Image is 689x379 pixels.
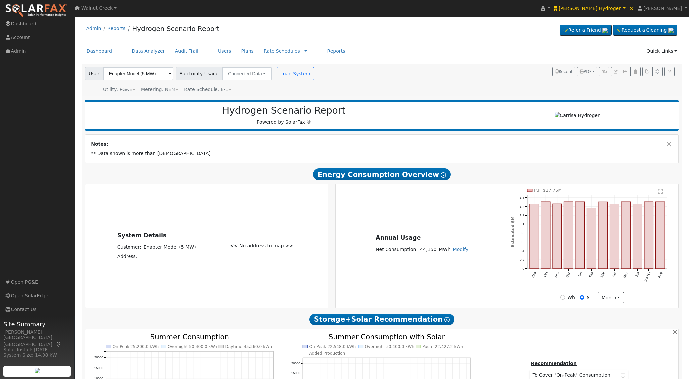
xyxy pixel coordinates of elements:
[264,48,300,54] a: Rate Schedules
[644,202,653,269] rect: onclick=""
[534,188,562,193] text: Pull $17.75M
[170,45,203,57] a: Audit Trail
[553,204,562,269] rect: onclick=""
[438,245,452,254] td: MWh
[116,252,142,261] td: Address:
[91,141,108,147] strong: Notes:
[309,314,454,325] span: Storage+Solar Recommendation
[103,86,135,93] div: Utility: PG&E
[103,67,173,80] input: Select a User
[56,342,62,347] a: Map
[656,202,665,269] rect: onclick=""
[291,371,300,375] text: 15000
[643,6,682,11] span: [PERSON_NAME]
[376,234,421,241] u: Annual Usage
[510,217,515,248] text: Estimated $M
[565,271,571,278] text: Dec
[580,69,592,74] span: PDF
[522,222,524,226] text: 1
[116,242,142,252] td: Customer:
[635,271,640,278] text: Jun
[3,334,71,348] div: [GEOGRAPHIC_DATA], [GEOGRAPHIC_DATA]
[664,67,675,76] a: Help Link
[629,4,635,12] span: ×
[652,67,663,76] button: Settings
[599,67,609,76] button: Generate Report Link
[82,45,117,57] a: Dashboard
[531,271,537,278] text: Sep
[531,361,577,366] u: Recommendation
[559,6,622,11] span: [PERSON_NAME] Hydrogen
[554,271,560,278] text: Nov
[127,45,170,57] a: Data Analyzer
[86,26,101,31] a: Admin
[520,258,524,262] text: 0.2
[533,372,613,379] span: To Cover "On-Peak" Consumption
[291,361,300,365] text: 20000
[567,294,575,301] label: Wh
[611,67,620,76] button: Edit User
[168,344,217,349] text: Overnight 50,400.0 kWh
[587,208,596,269] rect: onclick=""
[520,240,524,244] text: 0.6
[613,25,677,36] a: Request a Cleaning
[141,86,178,93] div: Metering: NEM
[142,242,197,252] td: Enapter Model (5 MW)
[598,292,624,303] button: month
[3,352,71,359] div: System Size: 14.08 kW
[3,329,71,336] div: [PERSON_NAME]
[598,202,608,269] rect: onclick=""
[668,28,674,33] img: retrieve
[552,67,575,76] button: Recent
[600,271,606,278] text: Mar
[236,45,259,57] a: Plans
[520,196,524,199] text: 1.6
[587,294,590,301] label: $
[520,214,524,217] text: 1.2
[85,67,103,80] span: User
[560,295,565,300] input: Wh
[365,344,414,349] text: Overnight 50,400.0 kWh
[577,67,597,76] button: PDF
[602,28,608,33] img: retrieve
[150,333,229,341] text: Summer Consumption
[657,271,663,278] text: Aug
[520,249,524,253] text: 0.4
[564,202,573,269] rect: onclick=""
[88,105,480,126] div: Powered by SolarFax ®
[375,245,419,254] td: Net Consumption:
[444,317,450,322] i: Show Help
[580,295,584,300] input: $
[329,333,445,341] text: Summer Consumption with Solar
[322,45,350,57] a: Reports
[630,67,641,76] button: Login As
[309,351,345,355] text: Added Production
[132,25,219,33] a: Hydrogen Scenario Report
[94,366,103,369] text: 15000
[225,344,272,349] text: Daytime 45,360.0 kWh
[543,271,548,278] text: Oct
[313,168,451,180] span: Energy Consumption Overview
[5,4,67,18] img: SolarFax
[184,87,231,92] span: Alias: None
[176,67,222,80] span: Electricity Usage
[94,355,103,359] text: 20000
[520,205,524,208] text: 1.4
[575,202,585,269] rect: onclick=""
[441,172,446,178] i: Show Help
[112,344,159,349] text: On-Peak 25,200.0 kWh
[222,67,272,80] button: Connected Data
[644,271,651,282] text: [DATE]
[577,271,583,278] text: Jan
[117,232,167,239] u: System Details
[612,271,617,278] text: Apr
[522,267,524,271] text: 0
[453,247,469,252] a: Modify
[623,271,629,279] text: May
[555,112,601,119] img: Carrisa Hydrogen
[277,67,314,80] button: Load System
[419,245,438,254] td: 44,150
[90,149,674,158] td: ** Data shown is more than [DEMOGRAPHIC_DATA]
[226,189,327,303] div: << No address to map >>
[35,368,40,373] img: retrieve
